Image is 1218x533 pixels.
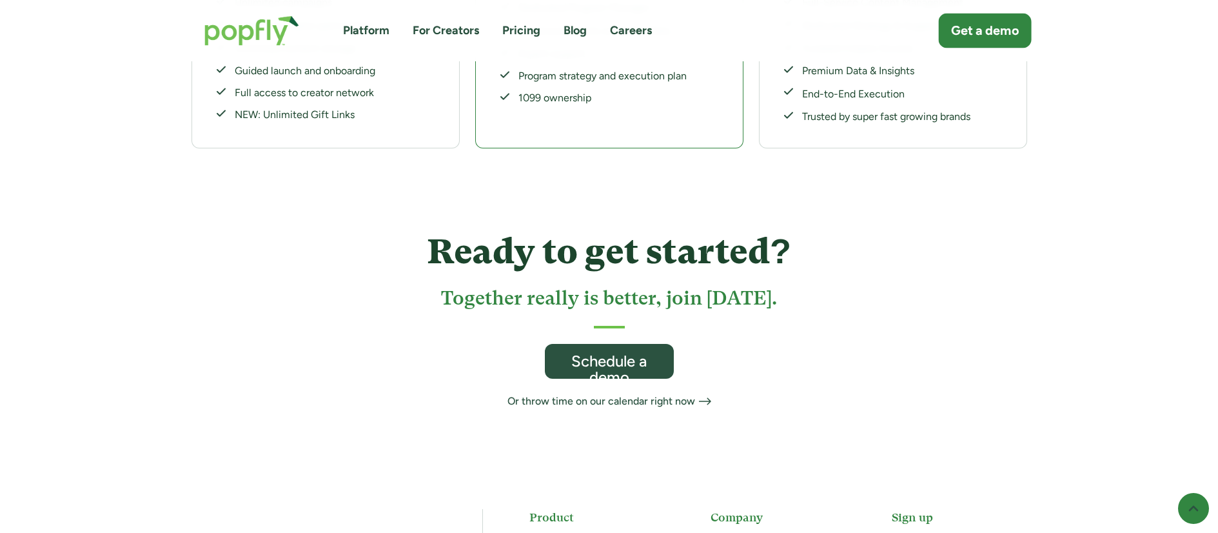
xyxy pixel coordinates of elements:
div: Get a demo [951,22,1019,40]
h3: Together really is better, join [DATE]. [441,286,778,310]
div: End-to-End Execution [802,86,970,102]
div: Schedule a demo [556,353,662,385]
h5: Company [711,509,845,525]
h5: Product [529,509,664,525]
div: Trusted by super fast growing brands [802,110,970,124]
a: Careers [610,23,652,39]
a: Schedule a demo [545,344,674,379]
h5: Sign up [892,509,1026,525]
div: Guided launch and onboarding [235,64,375,78]
a: home [192,3,312,59]
div: Or throw time on our calendar right now [507,394,695,408]
h4: Ready to get started? [427,232,791,270]
div: 1099 ownership [518,91,687,105]
a: Get a demo [938,13,1031,48]
div: Premium Data & Insights [802,64,970,78]
div: Program strategy and execution plan [518,69,687,83]
div: NEW: Unlimited Gift Links [235,108,375,122]
div: Full access to creator network [235,86,375,100]
a: Blog [564,23,587,39]
a: Platform [343,23,389,39]
a: For Creators [413,23,479,39]
a: Or throw time on our calendar right now [507,394,711,408]
a: Pricing [502,23,540,39]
